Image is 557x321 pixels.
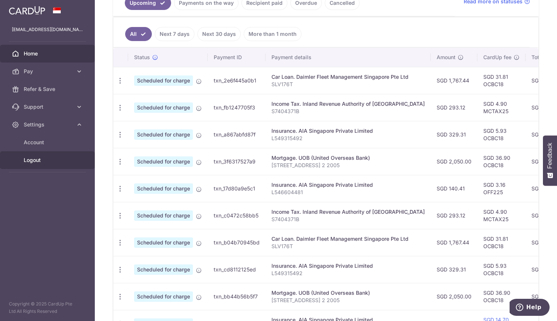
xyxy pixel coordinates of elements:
p: L546604481 [271,189,425,196]
p: [EMAIL_ADDRESS][DOMAIN_NAME] [12,26,83,33]
img: CardUp [9,6,45,15]
a: All [125,27,152,41]
div: Mortgage. UOB (United Overseas Bank) [271,289,425,297]
td: SGD 4.90 MCTAX25 [477,94,526,121]
p: L549315492 [271,270,425,277]
span: CardUp fee [483,54,511,61]
td: SGD 36.90 OCBC18 [477,148,526,175]
td: SGD 2,050.00 [431,283,477,310]
div: Insurance. AIA Singapore Private Limited [271,181,425,189]
span: Home [24,50,73,57]
a: Next 30 days [197,27,241,41]
td: SGD 293.12 [431,202,477,229]
span: Scheduled for charge [134,210,193,221]
td: txn_b04b70945bd [208,229,266,256]
span: Feedback [547,143,553,169]
p: S7404371B [271,108,425,115]
span: Scheduled for charge [134,291,193,302]
span: Total amt. [531,54,556,61]
div: Income Tax. Inland Revenue Authority of [GEOGRAPHIC_DATA] [271,208,425,216]
span: Scheduled for charge [134,75,193,86]
span: Support [24,103,73,111]
div: Car Loan. Daimler Fleet Management Singapore Pte Ltd [271,235,425,243]
p: [STREET_ADDRESS] 2 2005 [271,162,425,169]
div: Car Loan. Daimler Fleet Management Singapore Pte Ltd [271,73,425,81]
th: Payment ID [208,48,266,67]
td: SGD 293.12 [431,94,477,121]
span: Status [134,54,150,61]
a: Next 7 days [155,27,194,41]
span: Scheduled for charge [134,102,193,113]
span: Scheduled for charge [134,183,193,194]
td: SGD 31.81 OCBC18 [477,229,526,256]
td: txn_fb1247705f3 [208,94,266,121]
td: SGD 329.31 [431,256,477,283]
td: SGD 1,767.44 [431,229,477,256]
div: Income Tax. Inland Revenue Authority of [GEOGRAPHIC_DATA] [271,100,425,108]
th: Payment details [266,48,431,67]
button: Feedback - Show survey [543,135,557,186]
p: L549315492 [271,135,425,142]
td: SGD 3.16 OFF225 [477,175,526,202]
a: More than 1 month [244,27,301,41]
span: Scheduled for charge [134,264,193,275]
td: SGD 4.90 MCTAX25 [477,202,526,229]
span: Refer & Save [24,85,73,93]
td: SGD 36.90 OCBC18 [477,283,526,310]
span: Pay [24,68,73,75]
span: Logout [24,156,73,164]
span: Account [24,139,73,146]
td: SGD 140.41 [431,175,477,202]
td: txn_17d80a9e5c1 [208,175,266,202]
td: SGD 5.93 OCBC18 [477,256,526,283]
td: SGD 31.81 OCBC18 [477,67,526,94]
td: SGD 2,050.00 [431,148,477,175]
td: txn_3f6317527a9 [208,148,266,175]
td: SGD 5.93 OCBC18 [477,121,526,148]
span: Amount [437,54,456,61]
div: Mortgage. UOB (United Overseas Bank) [271,154,425,162]
p: SLV176T [271,81,425,88]
p: SLV176T [271,243,425,250]
div: Insurance. AIA Singapore Private Limited [271,262,425,270]
p: [STREET_ADDRESS] 2 2005 [271,297,425,304]
td: SGD 1,767.44 [431,67,477,94]
div: Insurance. AIA Singapore Private Limited [271,127,425,135]
span: Scheduled for charge [134,129,193,140]
td: txn_c0472c58bb5 [208,202,266,229]
td: txn_a867abfd87f [208,121,266,148]
span: Settings [24,121,73,128]
span: Scheduled for charge [134,156,193,167]
td: SGD 329.31 [431,121,477,148]
p: S7404371B [271,216,425,223]
td: txn_cd8112125ed [208,256,266,283]
td: txn_bb44b56b5f7 [208,283,266,310]
td: txn_2e6f445a0b1 [208,67,266,94]
iframe: Opens a widget where you can find more information [510,299,550,317]
span: Scheduled for charge [134,237,193,248]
